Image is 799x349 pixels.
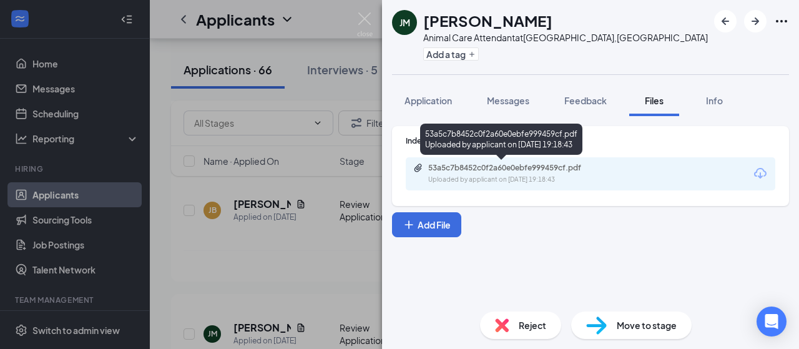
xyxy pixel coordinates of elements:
svg: Plus [468,51,476,58]
svg: ArrowLeftNew [718,14,733,29]
svg: Ellipses [774,14,789,29]
a: Paperclip53a5c7b8452c0f2a60e0ebfe999459cf.pdfUploaded by applicant on [DATE] 19:18:43 [413,163,615,185]
svg: Download [753,166,768,181]
button: PlusAdd a tag [423,47,479,61]
button: Add FilePlus [392,212,461,237]
span: Files [645,95,664,106]
svg: ArrowRight [748,14,763,29]
div: Animal Care Attendant at [GEOGRAPHIC_DATA],[GEOGRAPHIC_DATA] [423,31,708,44]
button: ArrowLeftNew [714,10,737,32]
span: Feedback [564,95,607,106]
div: JM [399,16,410,29]
span: Reject [519,318,546,332]
div: Uploaded by applicant on [DATE] 19:18:43 [428,175,615,185]
div: Open Intercom Messenger [757,307,787,337]
span: Info [706,95,723,106]
span: Messages [487,95,529,106]
div: 53a5c7b8452c0f2a60e0ebfe999459cf.pdf Uploaded by applicant on [DATE] 19:18:43 [420,124,582,155]
span: Move to stage [617,318,677,332]
svg: Paperclip [413,163,423,173]
div: 53a5c7b8452c0f2a60e0ebfe999459cf.pdf [428,163,603,173]
button: ArrowRight [744,10,767,32]
h1: [PERSON_NAME] [423,10,552,31]
span: Application [404,95,452,106]
svg: Plus [403,219,415,231]
div: Indeed Resume [406,135,775,146]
